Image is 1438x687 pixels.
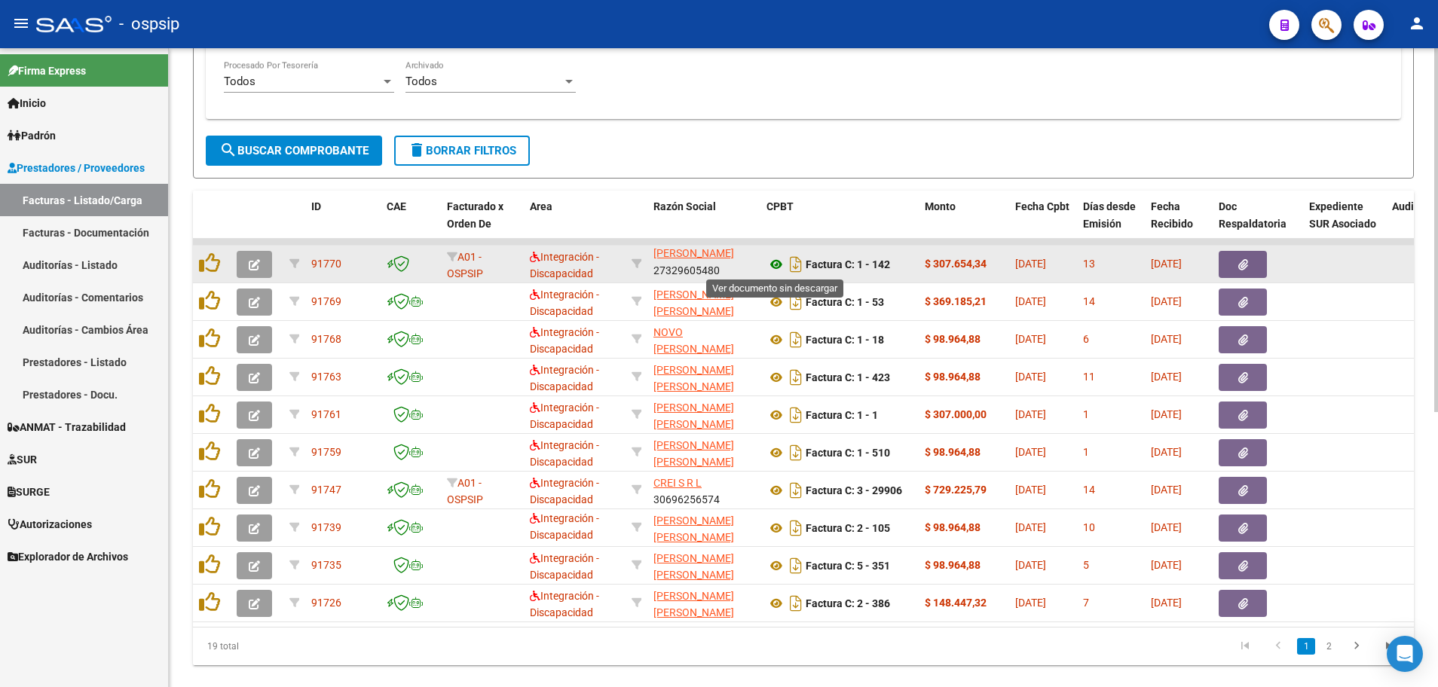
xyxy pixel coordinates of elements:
span: CAE [387,200,406,212]
span: ID [311,200,321,212]
div: 30696256574 [653,475,754,506]
span: Integración - Discapacidad [530,251,599,280]
span: [DATE] [1015,408,1046,420]
strong: Factura C: 1 - 53 [806,296,884,308]
span: Expediente SUR Asociado [1309,200,1376,230]
span: 5 [1083,559,1089,571]
strong: Factura C: 1 - 142 [806,258,890,270]
span: Integración - Discapacidad [530,552,599,582]
span: [DATE] [1015,295,1046,307]
span: [DATE] [1151,333,1182,345]
span: Integración - Discapacidad [530,477,599,506]
strong: $ 98.964,88 [925,521,981,533]
span: [DATE] [1151,258,1182,270]
span: 91747 [311,484,341,496]
span: Todos [405,75,437,88]
div: Open Intercom Messenger [1387,636,1423,672]
div: 27358370875 [653,437,754,469]
button: Buscar Comprobante [206,136,382,166]
span: [DATE] [1151,597,1182,609]
span: [DATE] [1151,371,1182,383]
span: 11 [1083,371,1095,383]
mat-icon: delete [408,141,426,159]
datatable-header-cell: ID [305,191,381,257]
span: Autorizaciones [8,516,92,533]
span: A01 - OSPSIP [447,477,483,506]
span: [DATE] [1151,484,1182,496]
span: Integración - Discapacidad [530,402,599,431]
strong: Factura C: 1 - 18 [806,334,884,346]
span: Firma Express [8,63,86,79]
span: Razón Social [653,200,716,212]
span: 6 [1083,333,1089,345]
strong: $ 307.000,00 [925,408,987,420]
span: NOVO [PERSON_NAME] [653,326,734,356]
span: Doc Respaldatoria [1219,200,1287,230]
span: - ospsip [119,8,179,41]
div: 23318884323 [653,399,754,431]
div: 27358897555 [653,286,754,318]
a: 2 [1320,638,1338,655]
span: [DATE] [1015,446,1046,458]
span: Integración - Discapacidad [530,289,599,318]
datatable-header-cell: Razón Social [647,191,760,257]
strong: Factura C: 5 - 351 [806,560,890,572]
span: 91726 [311,597,341,609]
span: 91735 [311,559,341,571]
span: [DATE] [1015,597,1046,609]
a: go to last page [1375,638,1404,655]
span: [DATE] [1151,559,1182,571]
span: SUR [8,451,37,468]
span: Facturado x Orden De [447,200,503,230]
span: 14 [1083,295,1095,307]
i: Descargar documento [786,365,806,389]
span: [DATE] [1015,521,1046,533]
span: 14 [1083,484,1095,496]
span: [PERSON_NAME] [PERSON_NAME] [653,439,734,469]
span: Area [530,200,552,212]
a: go to first page [1231,638,1259,655]
span: [DATE] [1015,333,1046,345]
span: Integración - Discapacidad [530,364,599,393]
datatable-header-cell: CPBT [760,191,919,257]
i: Descargar documento [786,252,806,276]
i: Descargar documento [786,591,806,615]
div: 27415516830 [653,324,754,356]
span: Todos [224,75,255,88]
div: 19 total [193,627,434,665]
mat-icon: search [219,141,237,159]
li: page 1 [1295,634,1317,659]
datatable-header-cell: Doc Respaldatoria [1213,191,1303,257]
strong: $ 729.225,79 [925,484,987,496]
div: 27329605480 [653,248,754,279]
span: 91768 [311,333,341,345]
mat-icon: menu [12,14,30,32]
div: 27188604795 [653,362,754,393]
span: 91759 [311,446,341,458]
span: [PERSON_NAME] [PERSON_NAME] [653,289,734,318]
strong: $ 98.964,88 [925,333,981,345]
strong: Factura C: 1 - 1 [806,409,878,421]
span: Monto [925,200,956,212]
span: [DATE] [1151,446,1182,458]
span: Inicio [8,95,46,111]
div: 27236673796 [653,550,754,582]
i: Descargar documento [786,403,806,427]
span: A01 - OSPSIP [447,251,483,280]
span: Prestadores / Proveedores [8,160,145,176]
span: Padrón [8,127,56,144]
i: Descargar documento [786,290,806,314]
span: Integración - Discapacidad [530,326,599,356]
strong: Factura C: 2 - 386 [806,597,890,609]
span: 10 [1083,521,1095,533]
span: Integración - Discapacidad [530,439,599,469]
span: 91763 [311,371,341,383]
span: 91761 [311,408,341,420]
span: [PERSON_NAME] [PERSON_NAME] [653,590,734,619]
span: [PERSON_NAME] [PERSON_NAME] [653,402,734,431]
span: Borrar Filtros [408,144,516,157]
span: [DATE] [1015,559,1046,571]
datatable-header-cell: CAE [381,191,441,257]
strong: $ 98.964,88 [925,559,981,571]
span: Fecha Cpbt [1015,200,1069,212]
